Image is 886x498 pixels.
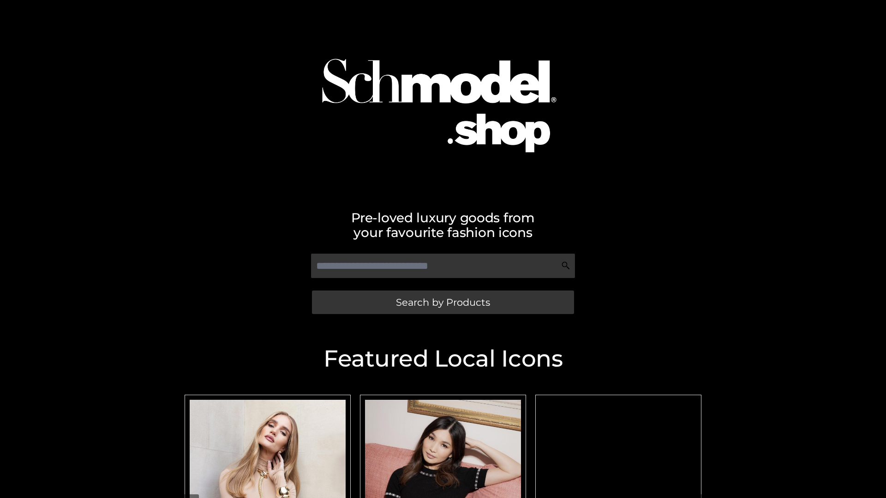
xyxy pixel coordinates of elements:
[396,297,490,307] span: Search by Products
[312,290,574,314] a: Search by Products
[180,347,706,370] h2: Featured Local Icons​
[180,210,706,240] h2: Pre-loved luxury goods from your favourite fashion icons
[561,261,570,270] img: Search Icon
